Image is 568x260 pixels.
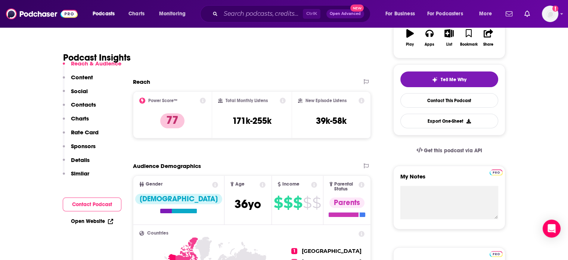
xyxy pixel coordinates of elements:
[63,115,89,129] button: Charts
[63,129,99,143] button: Rate Card
[490,168,503,175] a: Pro website
[71,143,96,150] p: Sponsors
[316,115,347,126] h3: 39k-58k
[63,52,131,63] h1: Podcast Insights
[71,101,96,108] p: Contacts
[479,9,492,19] span: More
[422,8,474,20] button: open menu
[63,156,90,170] button: Details
[63,74,93,88] button: Content
[542,6,558,22] button: Show profile menu
[282,182,299,187] span: Income
[160,113,184,128] p: 77
[400,24,420,51] button: Play
[400,71,498,87] button: tell me why sparkleTell Me Why
[385,9,415,19] span: For Business
[133,162,201,169] h2: Audience Demographics
[425,42,434,47] div: Apps
[71,129,99,136] p: Rate Card
[441,77,466,83] span: Tell Me Why
[490,251,503,257] img: Podchaser Pro
[235,182,245,187] span: Age
[148,98,177,103] h2: Power Score™
[305,98,347,103] h2: New Episode Listens
[133,78,150,85] h2: Reach
[424,147,482,154] span: Get this podcast via API
[283,197,292,209] span: $
[303,9,320,19] span: Ctrl K
[63,143,96,156] button: Sponsors
[63,60,121,74] button: Reach & Audience
[406,42,414,47] div: Play
[542,6,558,22] span: Logged in as smeizlik
[63,170,89,184] button: Similar
[207,5,378,22] div: Search podcasts, credits, & more...
[135,194,222,204] div: [DEMOGRAPHIC_DATA]
[521,7,533,20] a: Show notifications dropdown
[87,8,124,20] button: open menu
[63,198,121,211] button: Contact Podcast
[350,4,364,12] span: New
[71,218,113,224] a: Open Website
[63,101,96,115] button: Contacts
[543,220,561,238] div: Open Intercom Messenger
[400,173,498,186] label: My Notes
[400,93,498,108] a: Contact This Podcast
[483,42,493,47] div: Share
[490,169,503,175] img: Podchaser Pro
[303,197,311,209] span: $
[380,8,424,20] button: open menu
[146,182,162,187] span: Gender
[329,198,364,208] div: Parents
[542,6,558,22] img: User Profile
[312,197,321,209] span: $
[154,8,195,20] button: open menu
[302,248,361,254] span: [GEOGRAPHIC_DATA]
[232,115,271,126] h3: 171k-255k
[446,42,452,47] div: List
[63,88,88,101] button: Social
[6,7,78,21] img: Podchaser - Follow, Share and Rate Podcasts
[460,42,477,47] div: Bookmark
[124,8,149,20] a: Charts
[71,156,90,163] p: Details
[432,77,438,83] img: tell me why sparkle
[71,88,88,95] p: Social
[71,60,121,67] p: Reach & Audience
[427,9,463,19] span: For Podcasters
[503,7,515,20] a: Show notifications dropdown
[410,141,488,160] a: Get this podcast via API
[293,197,302,209] span: $
[474,8,501,20] button: open menu
[420,24,439,51] button: Apps
[93,9,115,19] span: Podcasts
[226,98,268,103] h2: Total Monthly Listens
[334,182,357,192] span: Parental Status
[71,115,89,122] p: Charts
[71,170,89,177] p: Similar
[274,197,283,209] span: $
[221,8,303,20] input: Search podcasts, credits, & more...
[291,248,297,254] span: 1
[478,24,498,51] button: Share
[459,24,478,51] button: Bookmark
[235,197,261,211] span: 36 yo
[439,24,459,51] button: List
[326,9,364,18] button: Open AdvancedNew
[400,114,498,128] button: Export One-Sheet
[147,231,168,236] span: Countries
[330,12,361,16] span: Open Advanced
[128,9,145,19] span: Charts
[159,9,186,19] span: Monitoring
[490,250,503,257] a: Pro website
[552,6,558,12] svg: Add a profile image
[71,74,93,81] p: Content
